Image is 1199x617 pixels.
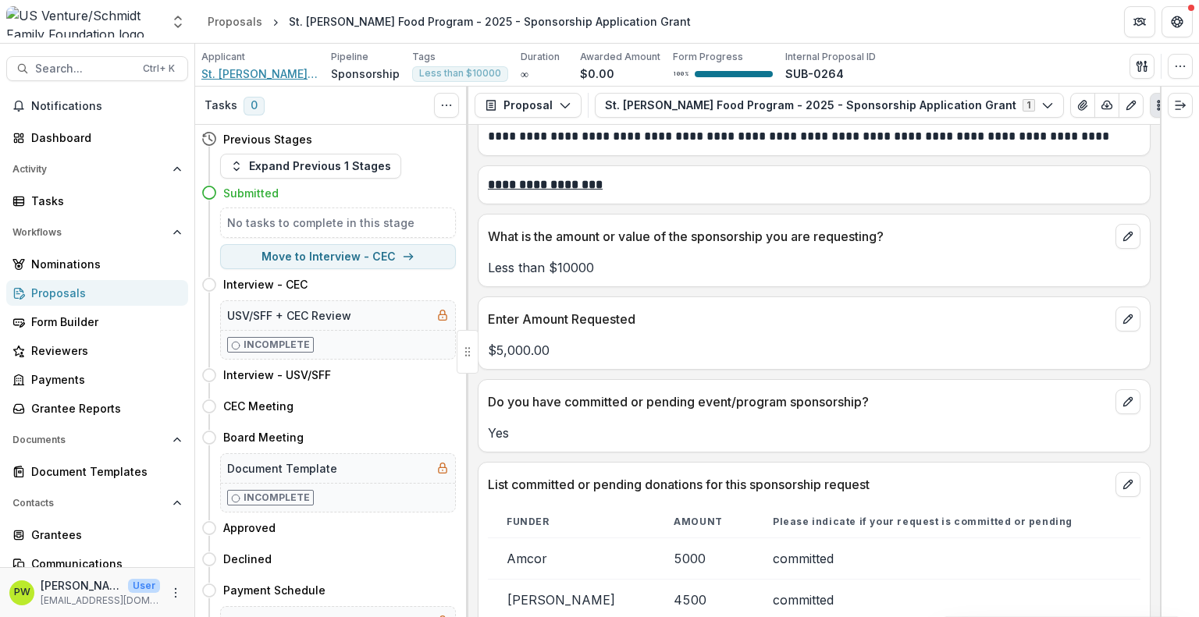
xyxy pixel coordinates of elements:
[244,97,265,115] span: 0
[12,498,166,509] span: Contacts
[419,68,501,79] span: Less than $10000
[31,314,176,330] div: Form Builder
[220,244,456,269] button: Move to Interview - CEC
[331,66,400,82] p: Sponsorship
[488,310,1109,328] p: Enter Amount Requested
[35,62,133,76] span: Search...
[227,460,337,477] h5: Document Template
[31,371,176,388] div: Payments
[223,398,294,414] h4: CEC Meeting
[1119,93,1144,118] button: Edit as form
[1150,93,1175,118] button: Plaintext view
[289,13,691,30] div: St. [PERSON_NAME] Food Program - 2025 - Sponsorship Application Grant
[331,50,368,64] p: Pipeline
[655,506,754,538] th: AMOUNT
[166,583,185,602] button: More
[655,537,754,579] td: 5000
[1115,472,1140,497] button: edit
[31,342,176,359] div: Reviewers
[488,475,1109,494] p: List committed or pending donations for this sponsorship request
[6,251,188,277] a: Nominations
[6,338,188,363] a: Reviewers
[31,129,176,146] div: Dashboard
[201,50,245,64] p: Applicant
[31,285,176,301] div: Proposals
[128,579,160,593] p: User
[754,506,1140,538] th: Please indicate if your request is committed or pending
[1115,224,1140,249] button: edit
[220,154,401,179] button: Expand Previous 1 Stages
[580,66,614,82] p: $0.00
[12,227,166,238] span: Workflows
[223,185,279,201] h4: Submitted
[41,594,160,608] p: [EMAIL_ADDRESS][DOMAIN_NAME]
[6,188,188,214] a: Tasks
[6,220,188,245] button: Open Workflows
[6,94,188,119] button: Notifications
[205,99,237,112] h3: Tasks
[488,537,655,579] td: Amcor
[6,522,188,548] a: Grantees
[31,527,176,543] div: Grantees
[488,506,655,538] th: FUNDER
[12,434,166,445] span: Documents
[223,131,312,147] h4: Previous Stages
[1115,389,1140,414] button: edit
[41,577,122,594] p: [PERSON_NAME]
[475,93,582,118] button: Proposal
[754,537,1140,579] td: committed
[1162,6,1193,37] button: Get Help
[785,50,876,64] p: Internal Proposal ID
[521,50,560,64] p: Duration
[521,66,528,82] p: ∞
[488,227,1109,246] p: What is the amount or value of the sponsorship you are requesting?
[6,6,161,37] img: US Venture/Schmidt Family Foundation logo
[6,125,188,151] a: Dashboard
[244,338,310,352] p: Incomplete
[31,400,176,417] div: Grantee Reports
[434,93,459,118] button: Toggle View Cancelled Tasks
[6,459,188,484] a: Document Templates
[6,56,188,81] button: Search...
[580,50,660,64] p: Awarded Amount
[31,256,176,272] div: Nominations
[1124,6,1155,37] button: Partners
[208,13,262,30] div: Proposals
[488,424,1140,442] p: Yes
[6,309,188,335] a: Form Builder
[6,367,188,392] a: Payments
[223,519,276,536] h4: Approved
[201,66,318,82] a: St. [PERSON_NAME] Food Program
[6,395,188,421] a: Grantee Reports
[595,93,1064,118] button: St. [PERSON_NAME] Food Program - 2025 - Sponsorship Application Grant1
[223,367,331,383] h4: Interview - USV/SFF
[201,10,697,33] nav: breadcrumb
[227,215,449,231] h5: No tasks to complete in this stage
[673,50,743,64] p: Form Progress
[227,307,351,324] h5: USV/SFF + CEC Review
[12,164,166,175] span: Activity
[6,551,188,576] a: Communications
[412,50,436,64] p: Tags
[31,193,176,209] div: Tasks
[167,6,189,37] button: Open entity switcher
[6,427,188,452] button: Open Documents
[1115,307,1140,332] button: edit
[201,10,269,33] a: Proposals
[31,100,182,113] span: Notifications
[1168,93,1193,118] button: Expand right
[673,69,688,80] p: 100 %
[6,157,188,182] button: Open Activity
[223,582,326,598] h4: Payment Schedule
[31,463,176,480] div: Document Templates
[6,280,188,306] a: Proposals
[223,276,308,293] h4: Interview - CEC
[488,258,1140,277] p: Less than $10000
[785,66,844,82] p: SUB-0264
[1070,93,1095,118] button: View Attached Files
[488,341,1140,360] p: $5,000.00
[6,491,188,516] button: Open Contacts
[31,555,176,572] div: Communications
[223,429,304,445] h4: Board Meeting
